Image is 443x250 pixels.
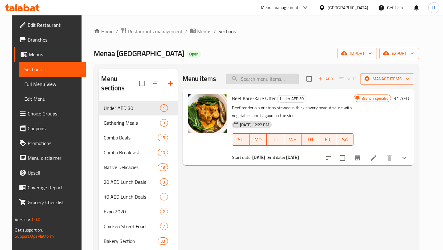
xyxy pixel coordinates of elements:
a: Full Menu View [19,77,86,91]
button: sort-choices [321,151,336,165]
div: items [160,193,168,200]
button: TH [301,133,319,146]
span: Bakery Section [104,237,158,245]
span: FR [321,135,334,144]
button: SA [336,133,353,146]
span: Version: [15,216,30,224]
span: 18 [158,164,167,170]
span: Coverage Report [28,184,81,191]
span: Native Delicacies [104,163,158,171]
button: Add section [163,76,178,91]
button: Manage items [360,73,414,85]
svg: Show Choices [401,154,408,162]
span: Combo Breakfast [104,149,158,156]
span: End date: [268,153,285,161]
div: Expo 20202 [99,204,178,219]
span: Add [317,75,334,83]
div: Gathering Meals3 [99,115,178,130]
span: Manage items [365,75,409,83]
span: 3 [160,120,167,126]
a: Edit menu item [370,154,377,162]
a: Edit Menu [19,91,86,106]
span: Gathering Meals [104,119,160,127]
span: Upsell [28,169,81,176]
div: Open [187,50,201,58]
span: Select section first [335,74,360,84]
span: Chicken Street Food [104,223,160,230]
span: Sections [24,66,81,73]
a: Menus [14,47,86,62]
span: Menu disclaimer [28,154,81,162]
nav: breadcrumb [94,27,419,35]
a: Menus [190,27,211,35]
span: Edit Menu [24,95,81,103]
div: items [160,208,168,215]
button: MO [249,133,267,146]
span: Sort sections [148,76,163,91]
div: items [160,104,168,112]
a: Promotions [14,136,86,151]
button: WE [284,133,301,146]
button: Branch-specific-item [350,151,365,165]
span: Choice Groups [28,110,81,117]
span: Coupons [28,125,81,132]
span: Get support on: [15,226,43,234]
span: Under AED 30 [104,104,160,112]
a: Grocery Checklist [14,195,86,210]
div: Chicken Street Food7 [99,219,178,234]
span: MO [252,135,264,144]
span: 2 [160,209,167,215]
span: Select to update [336,151,349,164]
span: 20 AED Lunch Deals [104,178,160,186]
span: Menus [29,51,81,58]
div: items [160,178,168,186]
span: H [432,4,435,11]
a: Branches [14,32,86,47]
span: WE [287,135,299,144]
span: Branches [28,36,81,43]
div: items [158,149,168,156]
span: 7 [160,224,167,229]
button: FR [319,133,336,146]
a: Menu disclaimer [14,151,86,165]
span: Restaurants management [128,28,183,35]
span: Promotions [28,139,81,147]
div: Combo Deals [104,134,158,141]
a: Edit Restaurant [14,18,86,32]
b: [DATE] [286,153,299,161]
h6: 31 AED [393,94,409,103]
div: items [158,163,168,171]
li: / [185,28,187,35]
span: TH [304,135,316,144]
span: Under AED 30 [277,95,306,102]
div: 20 AED Lunch Deals3 [99,175,178,189]
span: Select section [303,72,316,85]
div: items [160,119,168,127]
div: Expo 2020 [104,208,160,215]
div: Bakery Section33 [99,234,178,248]
div: Under AED 30 [277,95,306,103]
span: [DATE] 12:22 PM [237,122,272,128]
span: Branch specific [359,95,391,101]
div: Menu-management [261,4,299,11]
div: items [158,134,168,141]
span: import [342,50,372,57]
a: Choice Groups [14,106,86,121]
span: TU [269,135,281,144]
a: Restaurants management [121,27,183,35]
span: export [384,50,414,57]
div: items [158,237,168,245]
span: 10 AED Lunch Deals [104,193,160,200]
a: Home [94,28,114,35]
button: delete [382,151,397,165]
p: Beef tenderloin or strips stewed in thick savory peanut sauce with vegetables and bagoon on the s... [232,104,354,119]
h2: Menu sections [101,74,139,93]
span: 15 [158,135,167,141]
div: 10 AED Lunch Deals1 [99,189,178,204]
div: Under AED 301 [99,101,178,115]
